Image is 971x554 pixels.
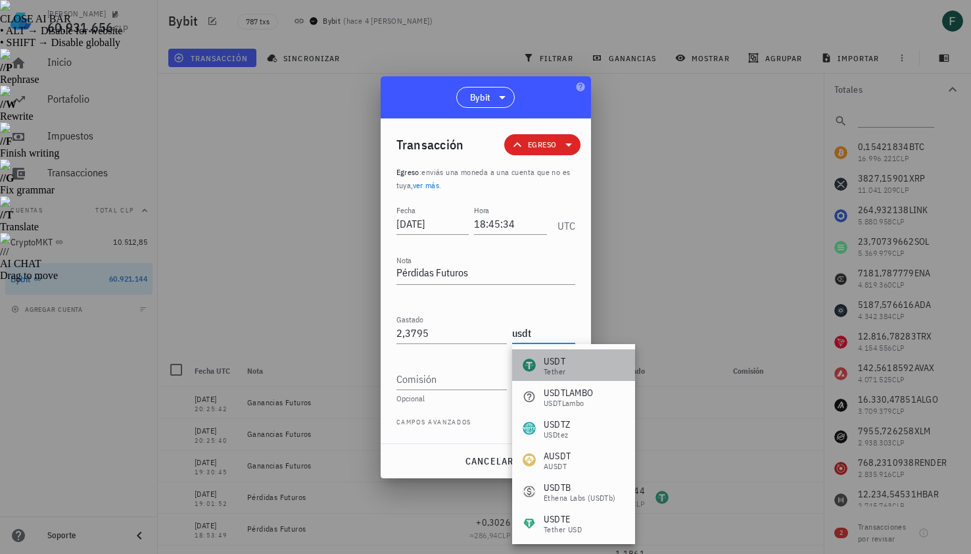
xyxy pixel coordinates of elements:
[459,449,519,473] button: cancelar
[544,355,565,368] div: USDT
[523,516,536,530] div: USDTE-icon
[544,368,565,376] div: Tether
[544,526,582,534] div: Tether USD
[544,463,571,470] div: aUSDT
[544,386,593,399] div: USDTLAMBO
[544,513,582,526] div: USDTE
[523,485,536,498] div: USDTB-icon
[396,315,423,324] label: Gastado
[523,422,536,435] div: USDTZ-icon
[544,449,571,463] div: AUSDT
[544,494,616,502] div: Ethena Labs (USDTb)
[544,399,593,407] div: USDTLambo
[523,359,536,372] div: USDT-icon
[464,455,513,467] span: cancelar
[396,417,472,430] span: Campos avanzados
[512,322,573,343] input: Moneda
[523,453,536,466] div: AUSDT-icon
[396,395,575,403] div: Opcional
[544,481,616,494] div: USDTB
[544,418,570,431] div: USDTZ
[544,431,570,439] div: USDtez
